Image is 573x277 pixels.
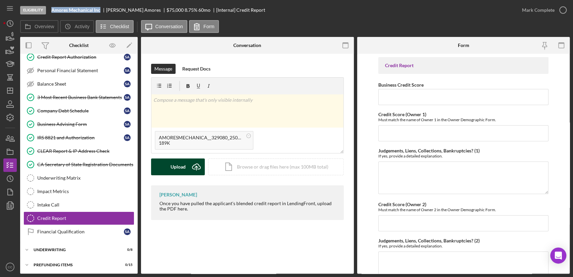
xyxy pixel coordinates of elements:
div: S A [124,121,131,128]
label: Judgements, Liens, Collections, Bankruptcies? (2) [378,238,480,243]
a: 3 Most Recent Business Bank StatementsSA [23,91,134,104]
div: 3 Most Recent Business Bank Statements [37,95,124,100]
button: Activity [60,20,94,33]
div: Upload [171,158,186,175]
a: Balance SheetSA [23,77,134,91]
button: Mark Complete [515,3,570,17]
div: Request Docs [182,64,210,74]
div: Impact Metrics [37,189,134,194]
div: Once you have pulled the applicant's blended credit report in LendingFront, upload the PDF here. [159,201,337,212]
label: Credit Score (Owner 2) [378,201,426,207]
a: IRS 8821 and AuthorizationSA [23,131,134,144]
div: 0 / 8 [121,248,133,252]
label: Form [203,24,214,29]
div: 0 / 15 [121,263,133,267]
div: CA Secretary of State Registration Documents [37,162,134,167]
div: 8.75 % [185,7,197,13]
a: Credit Report AuthorizationSA [23,50,134,64]
button: Conversation [141,20,188,33]
button: CC [3,260,17,274]
label: Conversation [155,24,183,29]
div: If yes, provide a detailed explanation. [378,243,548,248]
div: IRS 8821 and Authorization [37,135,124,140]
button: Upload [151,158,205,175]
a: Company Debt ScheduleSA [23,104,134,118]
div: If yes, provide a detailed explanation. [378,153,548,158]
div: [PERSON_NAME] [159,192,197,197]
div: Company Debt Schedule [37,108,124,113]
div: 60 mo [198,7,210,13]
a: Personal Financial StatementSA [23,64,134,77]
div: S A [124,134,131,141]
div: [PERSON_NAME] Amores [106,7,166,13]
a: CA Secretary of State Registration Documents [23,158,134,171]
div: S A [124,67,131,74]
div: Must match the name of Owner 1 in the Owner Demographic Form. [378,117,548,122]
a: Impact Metrics [23,185,134,198]
div: Personal Financial Statement [37,68,124,73]
div: Form [458,43,469,48]
text: CC [8,265,12,269]
div: Underwriting Matrix [37,175,134,181]
div: Eligibility [20,6,46,14]
div: Mark Complete [522,3,555,17]
label: Activity [75,24,89,29]
div: [Internal] Credit Report [216,7,265,13]
div: Intake Call [37,202,134,207]
div: 189K [159,140,243,146]
b: Amores Mechanical Inc [51,7,100,13]
a: Business Advising FormSA [23,118,134,131]
div: S A [124,81,131,87]
div: Business Advising Form [37,122,124,127]
div: S A [124,107,131,114]
button: Request Docs [179,64,214,74]
div: Credit Report [37,216,134,221]
button: Overview [20,20,58,33]
label: Business Credit Score [378,82,424,88]
label: Credit Score (Owner 1) [378,111,426,117]
span: $75,000 [166,7,184,13]
div: Credit Report [385,63,542,68]
label: Checklist [110,24,129,29]
div: CLEAR Report & IP Address Check [37,148,134,154]
div: Credit Report Authorization [37,54,124,60]
button: Form [189,20,219,33]
a: Credit Report [23,212,134,225]
div: Message [154,64,172,74]
a: Financial QualificationSA [23,225,134,238]
div: Underwriting [34,248,116,252]
div: S A [124,228,131,235]
div: AMORESMECHANICA__329080_250918_070232142.pdf [159,135,243,140]
a: Intake Call [23,198,134,212]
div: S A [124,54,131,60]
label: Judgements, Liens, Collections, Bankruptcies? (1) [378,148,480,153]
div: Open Intercom Messenger [550,247,566,264]
a: Underwriting Matrix [23,171,134,185]
div: Must match the name of Owner 2 in the Owner Demographic Form. [378,207,548,212]
label: Overview [35,24,54,29]
div: Checklist [69,43,89,48]
button: Checklist [96,20,134,33]
button: Message [151,64,176,74]
div: Conversation [233,43,261,48]
div: S A [124,94,131,101]
div: Balance Sheet [37,81,124,87]
a: CLEAR Report & IP Address Check [23,144,134,158]
div: Financial Qualification [37,229,124,234]
div: Prefunding Items [34,263,116,267]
